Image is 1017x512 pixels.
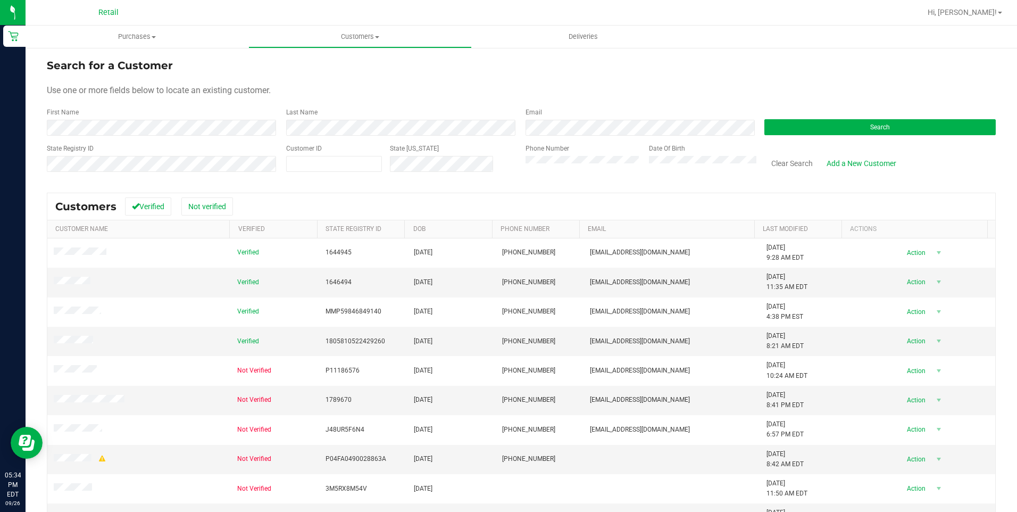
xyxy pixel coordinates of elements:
[766,390,804,410] span: [DATE] 8:41 PM EDT
[413,225,426,233] a: DOB
[502,425,555,435] span: [PHONE_NUMBER]
[898,452,932,467] span: Action
[26,32,248,42] span: Purchases
[414,395,432,405] span: [DATE]
[326,454,386,464] span: P04FA0490028863A
[932,334,946,349] span: select
[502,336,555,346] span: [PHONE_NUMBER]
[766,272,807,292] span: [DATE] 11:35 AM EDT
[898,422,932,437] span: Action
[590,366,690,376] span: [EMAIL_ADDRESS][DOMAIN_NAME]
[898,481,932,496] span: Action
[125,197,171,216] button: Verified
[97,454,107,464] div: Warning - Level 1
[766,449,804,469] span: [DATE] 8:42 AM EDT
[414,366,432,376] span: [DATE]
[590,307,690,317] span: [EMAIL_ADDRESS][DOMAIN_NAME]
[237,425,271,435] span: Not Verified
[414,307,432,317] span: [DATE]
[55,200,116,213] span: Customers
[414,277,432,287] span: [DATE]
[326,307,381,317] span: MMP59846849140
[898,364,932,378] span: Action
[932,481,946,496] span: select
[237,336,259,346] span: Verified
[932,304,946,319] span: select
[502,307,555,317] span: [PHONE_NUMBER]
[414,484,432,494] span: [DATE]
[326,425,364,435] span: J48UR5F6N4
[526,108,542,117] label: Email
[898,304,932,319] span: Action
[237,247,259,258] span: Verified
[932,245,946,260] span: select
[928,8,997,16] span: Hi, [PERSON_NAME]!
[237,277,259,287] span: Verified
[472,26,695,48] a: Deliveries
[590,247,690,258] span: [EMAIL_ADDRESS][DOMAIN_NAME]
[414,454,432,464] span: [DATE]
[932,422,946,437] span: select
[98,8,119,17] span: Retail
[588,225,606,233] a: Email
[286,108,318,117] label: Last Name
[932,275,946,290] span: select
[286,144,322,153] label: Customer ID
[414,425,432,435] span: [DATE]
[766,302,803,322] span: [DATE] 4:38 PM EST
[766,419,804,440] span: [DATE] 6:57 PM EDT
[326,366,360,376] span: P11186576
[502,366,555,376] span: [PHONE_NUMBER]
[590,277,690,287] span: [EMAIL_ADDRESS][DOMAIN_NAME]
[554,32,612,42] span: Deliveries
[850,225,983,233] div: Actions
[766,360,807,381] span: [DATE] 10:24 AM EDT
[501,225,549,233] a: Phone Number
[237,454,271,464] span: Not Verified
[502,247,555,258] span: [PHONE_NUMBER]
[8,31,19,42] inline-svg: Retail
[766,478,807,499] span: [DATE] 11:50 AM EDT
[590,336,690,346] span: [EMAIL_ADDRESS][DOMAIN_NAME]
[181,197,233,216] button: Not verified
[649,144,685,153] label: Date Of Birth
[237,484,271,494] span: Not Verified
[237,307,259,317] span: Verified
[414,247,432,258] span: [DATE]
[237,395,271,405] span: Not Verified
[47,144,94,153] label: State Registry ID
[898,275,932,290] span: Action
[55,225,108,233] a: Customer Name
[764,154,820,172] button: Clear Search
[820,154,903,172] a: Add a New Customer
[249,32,471,42] span: Customers
[502,395,555,405] span: [PHONE_NUMBER]
[11,427,43,459] iframe: Resource center
[502,277,555,287] span: [PHONE_NUMBER]
[766,243,804,263] span: [DATE] 9:28 AM EDT
[590,425,690,435] span: [EMAIL_ADDRESS][DOMAIN_NAME]
[870,123,890,131] span: Search
[932,452,946,467] span: select
[326,336,385,346] span: 1805810522429260
[237,366,271,376] span: Not Verified
[898,245,932,260] span: Action
[47,108,79,117] label: First Name
[590,395,690,405] span: [EMAIL_ADDRESS][DOMAIN_NAME]
[326,225,381,233] a: State Registry Id
[47,85,271,95] span: Use one or more fields below to locate an existing customer.
[898,334,932,349] span: Action
[932,364,946,378] span: select
[326,484,367,494] span: 3M5RX8M54V
[414,336,432,346] span: [DATE]
[47,59,173,72] span: Search for a Customer
[502,454,555,464] span: [PHONE_NUMBER]
[526,144,569,153] label: Phone Number
[326,395,352,405] span: 1789670
[390,144,439,153] label: State [US_STATE]
[248,26,471,48] a: Customers
[898,393,932,408] span: Action
[766,331,804,351] span: [DATE] 8:21 AM EDT
[238,225,265,233] a: Verified
[5,470,21,499] p: 05:34 PM EDT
